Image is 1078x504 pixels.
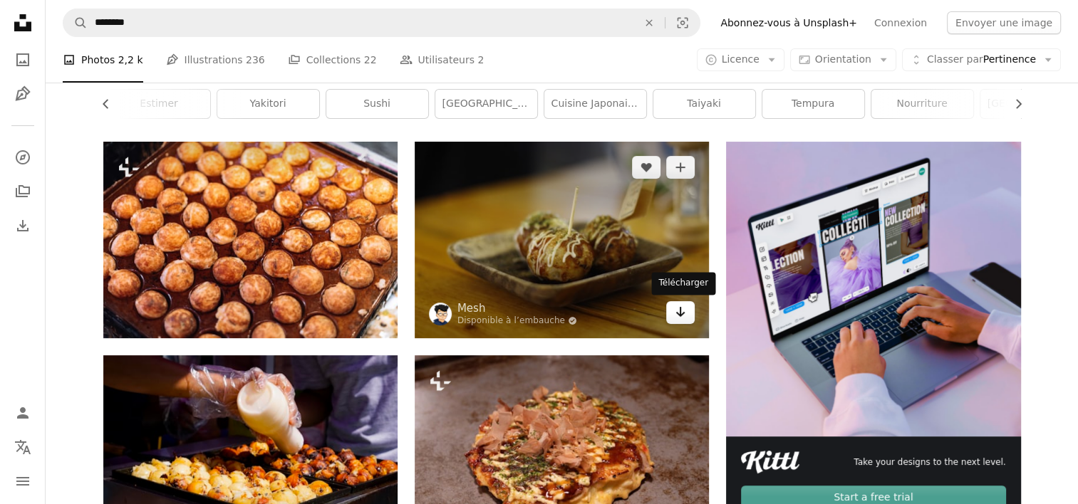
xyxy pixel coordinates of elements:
[927,53,1036,67] span: Pertinence
[9,80,37,108] a: Illustrations
[1005,90,1021,118] button: faire défiler la liste vers la droite
[415,446,709,459] a: Une pizza posée sur une poêle recouverte de garnitures
[108,90,210,118] a: estimer
[815,53,871,65] span: Orientation
[902,48,1061,71] button: Classer parPertinence
[288,37,377,83] a: Collections 22
[666,301,695,324] a: Télécharger
[415,142,709,337] img: une table en bois avec une assiette de nourriture dessus
[9,399,37,427] a: Connexion / S’inscrire
[103,431,398,443] a: aliments cuits
[866,11,936,34] a: Connexion
[9,467,37,495] button: Menu
[762,90,864,118] a: tempura
[477,52,484,68] span: 2
[435,90,537,118] a: [GEOGRAPHIC_DATA]
[63,9,700,37] form: Rechercher des visuels sur tout le site
[927,53,983,65] span: Classer par
[9,433,37,461] button: Langue
[166,37,265,83] a: Illustrations 236
[632,156,660,179] button: J’aime
[103,142,398,337] img: Gros plan d’un plateau de nourriture sur une table
[217,90,319,118] a: Yakitori
[9,143,37,172] a: Explorer
[9,9,37,40] a: Accueil — Unsplash
[871,90,973,118] a: nourriture
[633,9,665,36] button: Effacer
[651,272,715,295] div: Télécharger
[653,90,755,118] a: Taiyaki
[722,53,760,65] span: Licence
[666,156,695,179] button: Ajouter à la collection
[415,233,709,246] a: une table en bois avec une assiette de nourriture dessus
[665,9,700,36] button: Recherche de visuels
[457,315,577,327] a: Disponible à l’embauche
[544,90,646,118] a: Cuisine japonaise
[457,301,577,315] a: Mesh
[9,177,37,206] a: Collections
[741,451,799,473] img: file-1711049718225-ad48364186d3image
[9,46,37,74] a: Photos
[790,48,896,71] button: Orientation
[9,211,37,240] a: Historique de téléchargement
[364,52,377,68] span: 22
[854,456,1005,468] span: Take your designs to the next level.
[326,90,428,118] a: Sushi
[246,52,265,68] span: 236
[726,142,1020,436] img: file-1719664968387-83d5a3f4d758image
[712,11,866,34] a: Abonnez-vous à Unsplash+
[400,37,484,83] a: Utilisateurs 2
[103,233,398,246] a: Gros plan d’un plateau de nourriture sur une table
[947,11,1061,34] button: Envoyer une image
[103,90,119,118] button: faire défiler la liste vers la gauche
[63,9,88,36] button: Rechercher sur Unsplash
[429,303,452,325] img: Accéder au profil de Mesh
[697,48,784,71] button: Licence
